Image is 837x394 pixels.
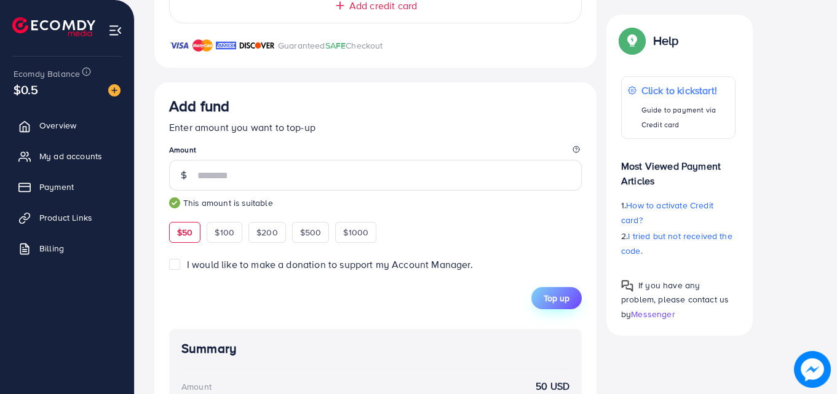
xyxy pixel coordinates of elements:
span: My ad accounts [39,150,102,162]
p: Enter amount you want to top-up [169,120,582,135]
span: I tried but not received the code. [621,230,732,257]
span: SAFE [325,39,346,52]
p: Click to kickstart! [641,83,729,98]
h3: Add fund [169,97,229,115]
img: Popup guide [621,280,633,292]
a: Product Links [9,205,125,230]
a: Overview [9,113,125,138]
span: $100 [215,226,234,238]
span: $50 [177,226,192,238]
span: Billing [39,242,64,254]
small: This amount is suitable [169,197,582,209]
span: Product Links [39,211,92,224]
span: $500 [300,226,322,238]
span: $0.5 [14,81,39,98]
a: Billing [9,236,125,261]
img: guide [169,197,180,208]
span: Payment [39,181,74,193]
p: Guide to payment via Credit card [641,103,729,132]
div: Amount [181,380,212,393]
span: Ecomdy Balance [14,68,80,80]
img: Popup guide [621,30,643,52]
img: image [794,351,831,388]
span: Overview [39,119,76,132]
p: Most Viewed Payment Articles [621,149,736,188]
p: Help [653,33,679,48]
p: 2. [621,229,736,258]
p: Guaranteed Checkout [278,38,383,53]
span: I would like to make a donation to support my Account Manager. [187,258,473,271]
h4: Summary [181,341,569,357]
span: $1000 [343,226,368,238]
strong: 50 USD [536,379,569,393]
img: brand [192,38,213,53]
img: image [108,84,121,97]
img: brand [239,38,275,53]
img: menu [108,23,122,37]
img: brand [216,38,236,53]
span: Top up [544,292,569,304]
span: How to activate Credit card? [621,199,713,226]
span: $200 [256,226,278,238]
span: If you have any problem, please contact us by [621,279,729,320]
a: My ad accounts [9,144,125,168]
legend: Amount [169,144,582,160]
a: Payment [9,175,125,199]
span: Messenger [631,307,675,320]
p: 1. [621,198,736,227]
img: brand [169,38,189,53]
img: logo [12,17,95,36]
button: Top up [531,287,582,309]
